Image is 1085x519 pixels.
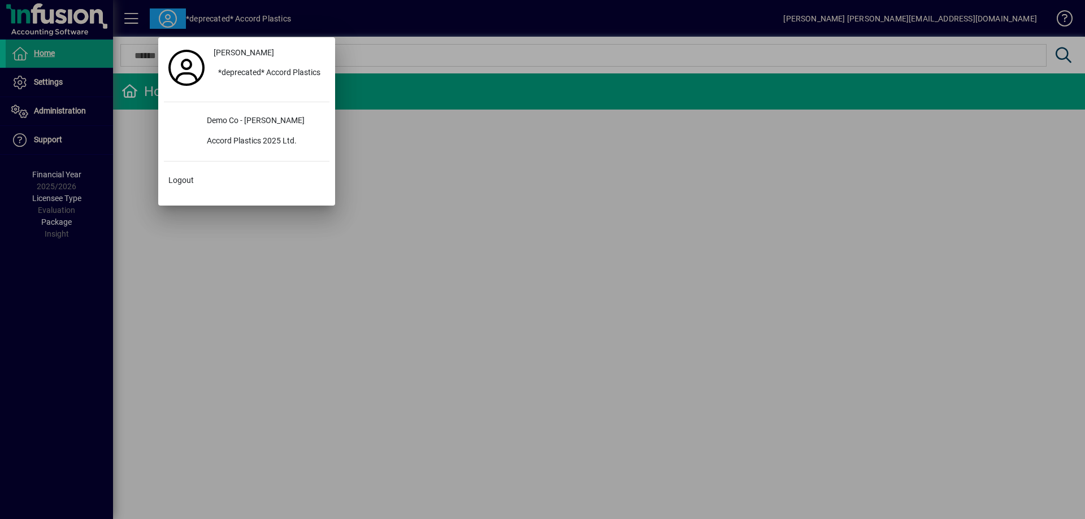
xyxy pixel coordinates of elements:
button: Demo Co - [PERSON_NAME] [164,111,329,132]
button: Logout [164,171,329,191]
div: Demo Co - [PERSON_NAME] [198,111,329,132]
span: Logout [168,175,194,186]
button: *deprecated* Accord Plastics [209,63,329,84]
button: Accord Plastics 2025 Ltd. [164,132,329,152]
div: Accord Plastics 2025 Ltd. [198,132,329,152]
span: [PERSON_NAME] [214,47,274,59]
a: Profile [164,58,209,78]
a: [PERSON_NAME] [209,43,329,63]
